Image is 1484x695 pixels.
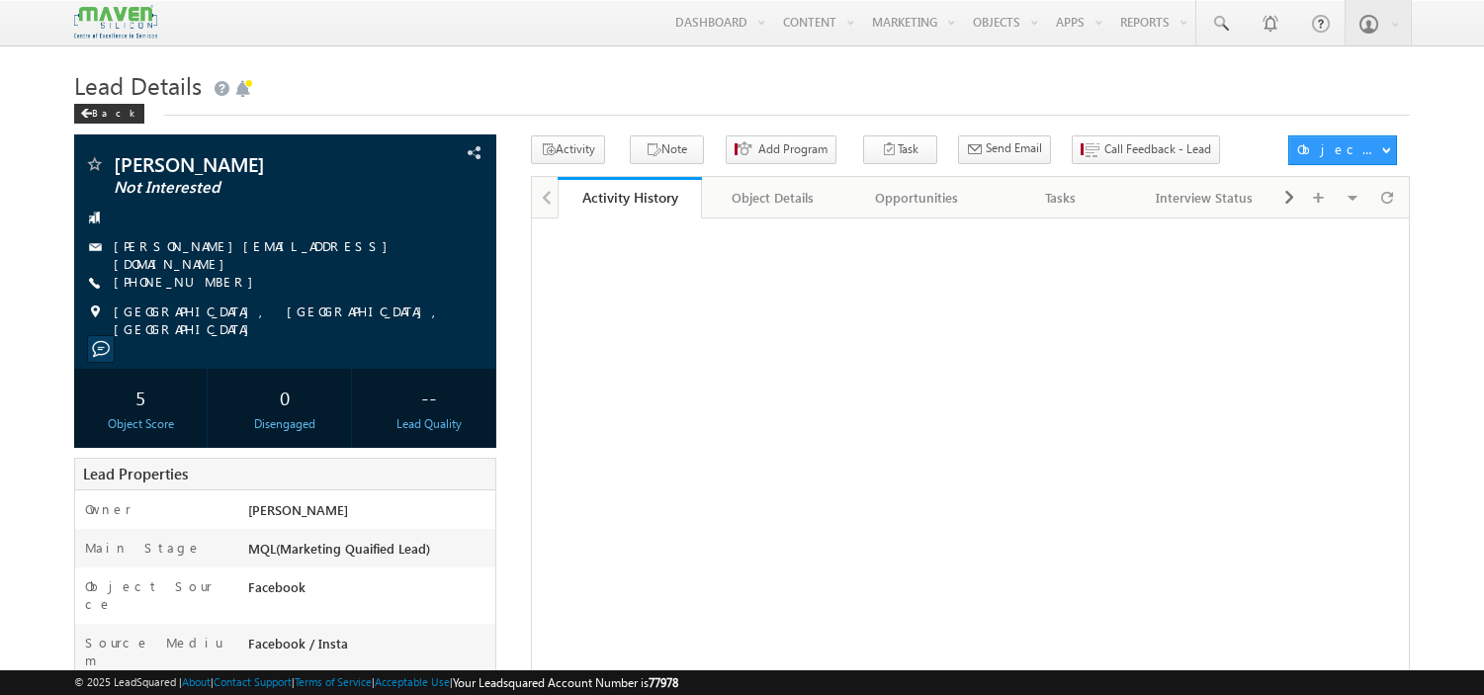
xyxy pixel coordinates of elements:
button: Add Program [726,135,836,164]
label: Source Medium [85,634,227,669]
div: 0 [223,379,346,415]
a: [PERSON_NAME][EMAIL_ADDRESS][DOMAIN_NAME] [114,237,397,272]
span: Your Leadsquared Account Number is [453,675,678,690]
span: Lead Details [74,69,202,101]
div: 5 [79,379,202,415]
span: Call Feedback - Lead [1104,140,1211,158]
a: Contact Support [214,675,292,688]
a: Back [74,103,154,120]
span: Add Program [758,140,828,158]
a: Interview Status [1133,177,1276,218]
button: Send Email [958,135,1051,164]
button: Task [863,135,937,164]
div: Facebook [243,577,495,605]
a: Activity History [558,177,701,218]
span: [PERSON_NAME] [248,501,348,518]
button: Call Feedback - Lead [1072,135,1220,164]
label: Owner [85,500,131,518]
div: Facebook / Insta [243,634,495,661]
a: Terms of Service [295,675,372,688]
span: Not Interested [114,178,376,198]
span: [PERSON_NAME] [114,154,376,174]
div: Lead Quality [368,415,490,433]
div: MQL(Marketing Quaified Lead) [243,539,495,566]
span: Lead Properties [83,464,188,483]
a: Object Details [702,177,845,218]
div: -- [368,379,490,415]
div: Back [74,104,144,124]
label: Main Stage [85,539,202,557]
div: Object Score [79,415,202,433]
div: Object Details [718,186,828,210]
a: Tasks [990,177,1133,218]
span: [PHONE_NUMBER] [114,273,263,293]
span: 77978 [649,675,678,690]
span: Send Email [986,139,1042,157]
span: © 2025 LeadSquared | | | | | [74,673,678,692]
a: About [182,675,211,688]
img: Custom Logo [74,5,157,40]
span: [GEOGRAPHIC_DATA], [GEOGRAPHIC_DATA], [GEOGRAPHIC_DATA] [114,303,456,338]
div: Disengaged [223,415,346,433]
button: Activity [531,135,605,164]
div: Tasks [1005,186,1115,210]
a: Opportunities [845,177,989,218]
div: Opportunities [861,186,971,210]
a: Acceptable Use [375,675,450,688]
div: Object Actions [1297,140,1381,158]
button: Object Actions [1288,135,1397,165]
div: Interview Status [1149,186,1259,210]
button: Note [630,135,704,164]
label: Object Source [85,577,227,613]
div: Activity History [572,188,686,207]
